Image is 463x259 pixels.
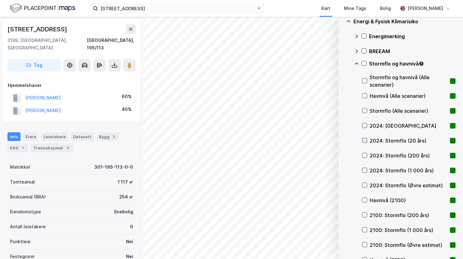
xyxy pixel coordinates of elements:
[370,137,447,144] div: 2024: Stormflo (20 års)
[370,197,447,204] div: Havnivå (2100)
[122,93,132,100] div: 60%
[7,143,28,152] div: ESG
[370,122,447,129] div: 2024: [GEOGRAPHIC_DATA]
[380,5,391,12] div: Bolig
[369,33,456,40] div: Energimerking
[10,3,75,14] img: logo.f888ab2527a4732fd821a326f86c7f29.svg
[10,223,46,230] div: Antall leietakere
[118,178,133,186] div: 1 117 ㎡
[7,59,61,71] button: Tag
[119,193,133,201] div: 254 ㎡
[370,226,447,234] div: 2100: Stormflo (1 000 års)
[23,132,39,141] div: Eiere
[344,5,366,12] div: Mine Tags
[71,132,94,141] div: Datasett
[408,5,443,12] div: [PERSON_NAME]
[321,5,330,12] div: Kart
[370,167,447,174] div: 2024: Stormflo (1 000 års)
[96,132,119,141] div: Bygg
[7,37,87,52] div: 0139, [GEOGRAPHIC_DATA], [GEOGRAPHIC_DATA]
[370,211,447,219] div: 2100: Stormflo (200 års)
[41,132,68,141] div: Leietakere
[370,92,447,100] div: Havnivå (Alle scenarier)
[126,238,133,245] div: Nei
[31,143,73,152] div: Transaksjoner
[87,37,136,52] div: [GEOGRAPHIC_DATA], 195/113
[419,61,424,66] div: Tooltip anchor
[432,229,463,259] iframe: Chat Widget
[122,106,132,113] div: 40%
[369,60,456,67] div: Stormflo og havnivå
[369,48,456,55] div: BREEAM
[10,193,46,201] div: Bruksareal (BRA)
[370,74,447,89] div: Stormflo og havnivå (Alle scenarier)
[370,152,447,159] div: 2024: Stormflo (200 års)
[7,132,21,141] div: Info
[98,4,257,13] input: Søk på adresse, matrikkel, gårdeiere, leietakere eller personer
[370,241,447,249] div: 2100: Stormflo (Øvre estimat)
[8,82,135,89] div: Hjemmelshaver
[10,238,30,245] div: Punktleie
[10,178,35,186] div: Tomteareal
[370,107,447,115] div: Stormflo (Alle scenarier)
[65,145,71,151] div: 5
[114,208,133,216] div: Enebolig
[94,163,133,171] div: 301-195-113-0-0
[20,145,26,151] div: 1
[130,223,133,230] div: 0
[7,24,68,34] div: [STREET_ADDRESS]
[111,134,117,140] div: 2
[10,208,41,216] div: Eiendomstype
[370,182,447,189] div: 2024: Stormflo (Øvre estimat)
[10,163,30,171] div: Matrikkel
[353,18,456,25] div: Energi & Fysisk Klimarisiko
